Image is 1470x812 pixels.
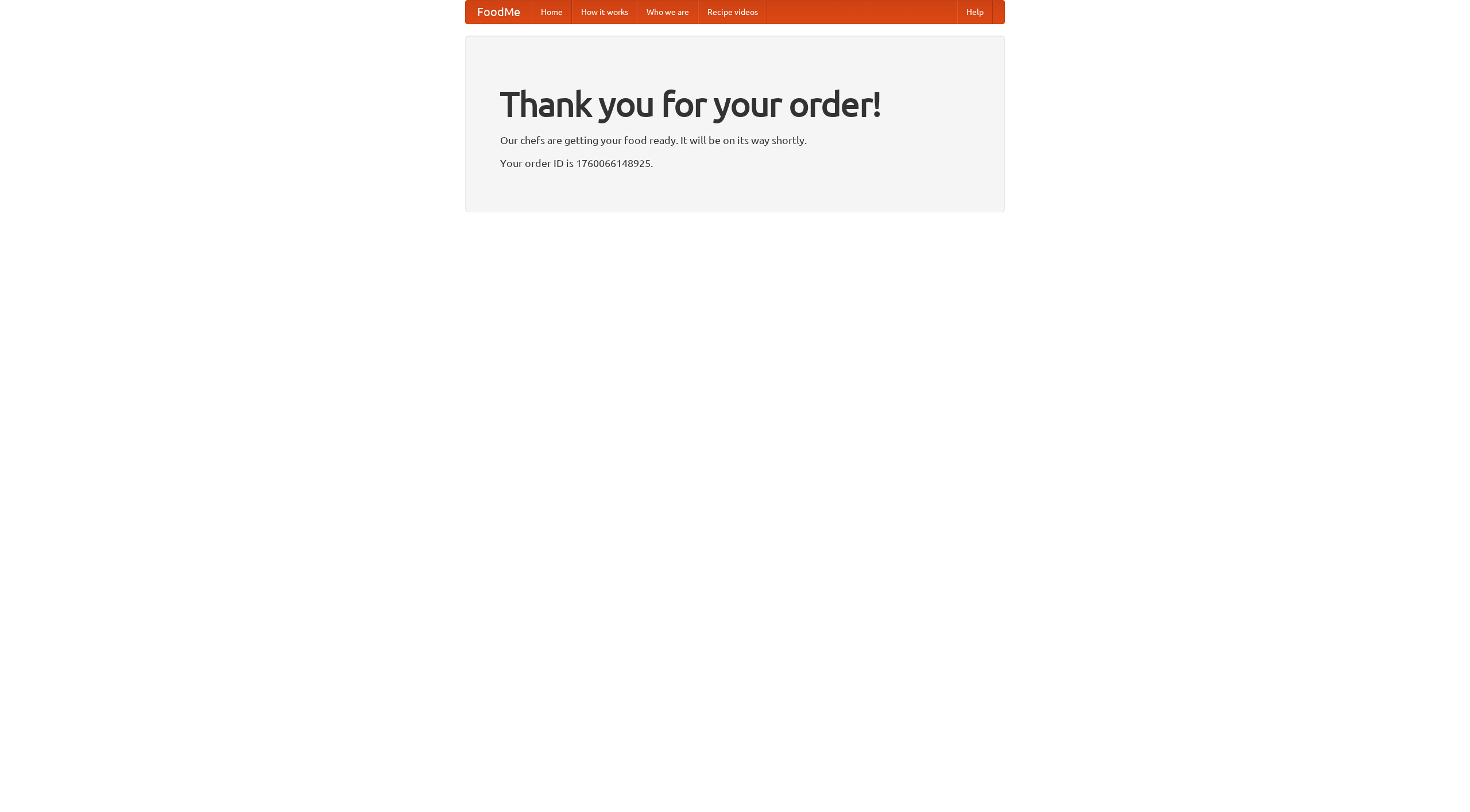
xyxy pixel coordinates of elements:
a: Home [532,1,572,24]
a: FoodMe [466,1,532,24]
p: Your order ID is 1760066148925. [500,154,970,172]
a: Recipe videos [698,1,767,24]
a: Help [957,1,993,24]
p: Our chefs are getting your food ready. It will be on its way shortly. [500,131,970,149]
a: Who we are [637,1,698,24]
a: How it works [572,1,637,24]
h1: Thank you for your order! [500,76,970,131]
